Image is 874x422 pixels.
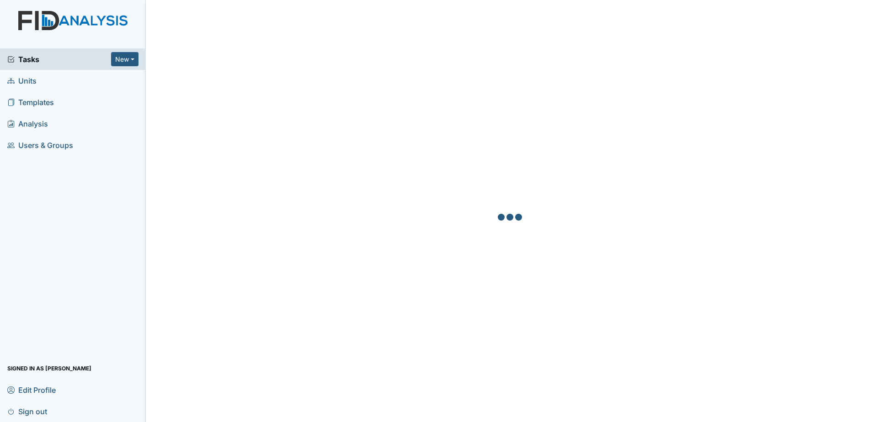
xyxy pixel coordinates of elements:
[7,116,48,131] span: Analysis
[7,383,56,397] span: Edit Profile
[111,52,139,66] button: New
[7,404,47,418] span: Sign out
[7,138,73,152] span: Users & Groups
[7,54,111,65] a: Tasks
[7,95,54,109] span: Templates
[7,361,91,375] span: Signed in as [PERSON_NAME]
[7,74,37,88] span: Units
